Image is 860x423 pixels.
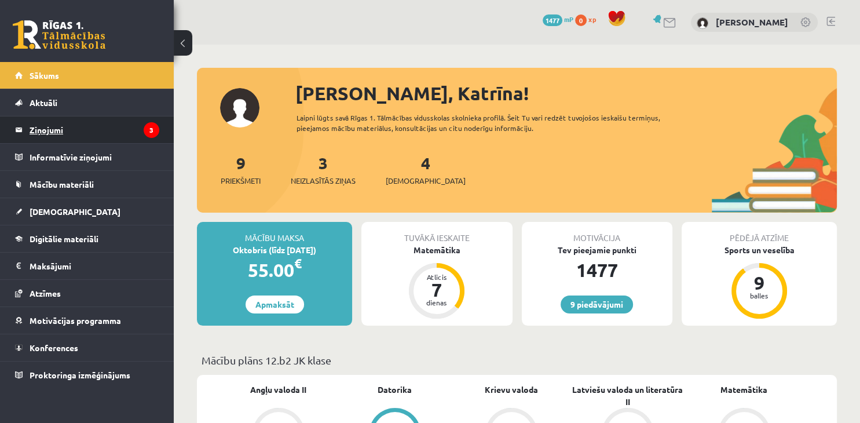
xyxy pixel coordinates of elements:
[294,255,302,272] span: €
[144,122,159,138] i: 3
[682,222,837,244] div: Pēdējā atzīme
[30,97,57,108] span: Aktuāli
[30,288,61,298] span: Atzīmes
[386,175,466,187] span: [DEMOGRAPHIC_DATA]
[15,62,159,89] a: Sākums
[15,362,159,388] a: Proktoringa izmēģinājums
[30,179,94,189] span: Mācību materiāli
[522,256,672,284] div: 1477
[419,299,454,306] div: dienas
[30,116,159,143] legend: Ziņojumi
[30,253,159,279] legend: Maksājumi
[697,17,708,29] img: Katrīna Kalnkaziņa
[716,16,788,28] a: [PERSON_NAME]
[15,253,159,279] a: Maksājumi
[291,175,356,187] span: Neizlasītās ziņas
[682,244,837,320] a: Sports un veselība 9 balles
[361,244,512,256] div: Matemātika
[522,244,672,256] div: Tev pieejamie punkti
[575,14,587,26] span: 0
[522,222,672,244] div: Motivācija
[561,296,633,313] a: 9 piedāvājumi
[15,171,159,198] a: Mācību materiāli
[15,116,159,143] a: Ziņojumi3
[15,280,159,307] a: Atzīmes
[543,14,562,26] span: 1477
[15,334,159,361] a: Konferences
[569,384,686,408] a: Latviešu valoda un literatūra II
[30,315,121,326] span: Motivācijas programma
[30,70,59,81] span: Sākums
[682,244,837,256] div: Sports un veselība
[30,370,130,380] span: Proktoringa izmēģinājums
[361,244,512,320] a: Matemātika Atlicis 7 dienas
[15,89,159,116] a: Aktuāli
[295,79,837,107] div: [PERSON_NAME], Katrīna!
[564,14,573,24] span: mP
[742,274,777,292] div: 9
[588,14,596,24] span: xp
[30,206,120,217] span: [DEMOGRAPHIC_DATA]
[250,384,306,396] a: Angļu valoda II
[361,222,512,244] div: Tuvākā ieskaite
[246,296,304,313] a: Apmaksāt
[221,152,261,187] a: 9Priekšmeti
[291,152,356,187] a: 3Neizlasītās ziņas
[543,14,573,24] a: 1477 mP
[15,144,159,170] a: Informatīvie ziņojumi
[419,280,454,299] div: 7
[378,384,412,396] a: Datorika
[197,256,352,284] div: 55.00
[742,292,777,299] div: balles
[15,225,159,252] a: Digitālie materiāli
[30,342,78,353] span: Konferences
[202,352,832,368] p: Mācību plāns 12.b2 JK klase
[197,222,352,244] div: Mācību maksa
[575,14,602,24] a: 0 xp
[15,198,159,225] a: [DEMOGRAPHIC_DATA]
[386,152,466,187] a: 4[DEMOGRAPHIC_DATA]
[485,384,538,396] a: Krievu valoda
[419,274,454,280] div: Atlicis
[13,20,105,49] a: Rīgas 1. Tālmācības vidusskola
[720,384,767,396] a: Matemātika
[221,175,261,187] span: Priekšmeti
[15,307,159,334] a: Motivācijas programma
[30,234,98,244] span: Digitālie materiāli
[30,144,159,170] legend: Informatīvie ziņojumi
[197,244,352,256] div: Oktobris (līdz [DATE])
[297,112,680,133] div: Laipni lūgts savā Rīgas 1. Tālmācības vidusskolas skolnieka profilā. Šeit Tu vari redzēt tuvojošo...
